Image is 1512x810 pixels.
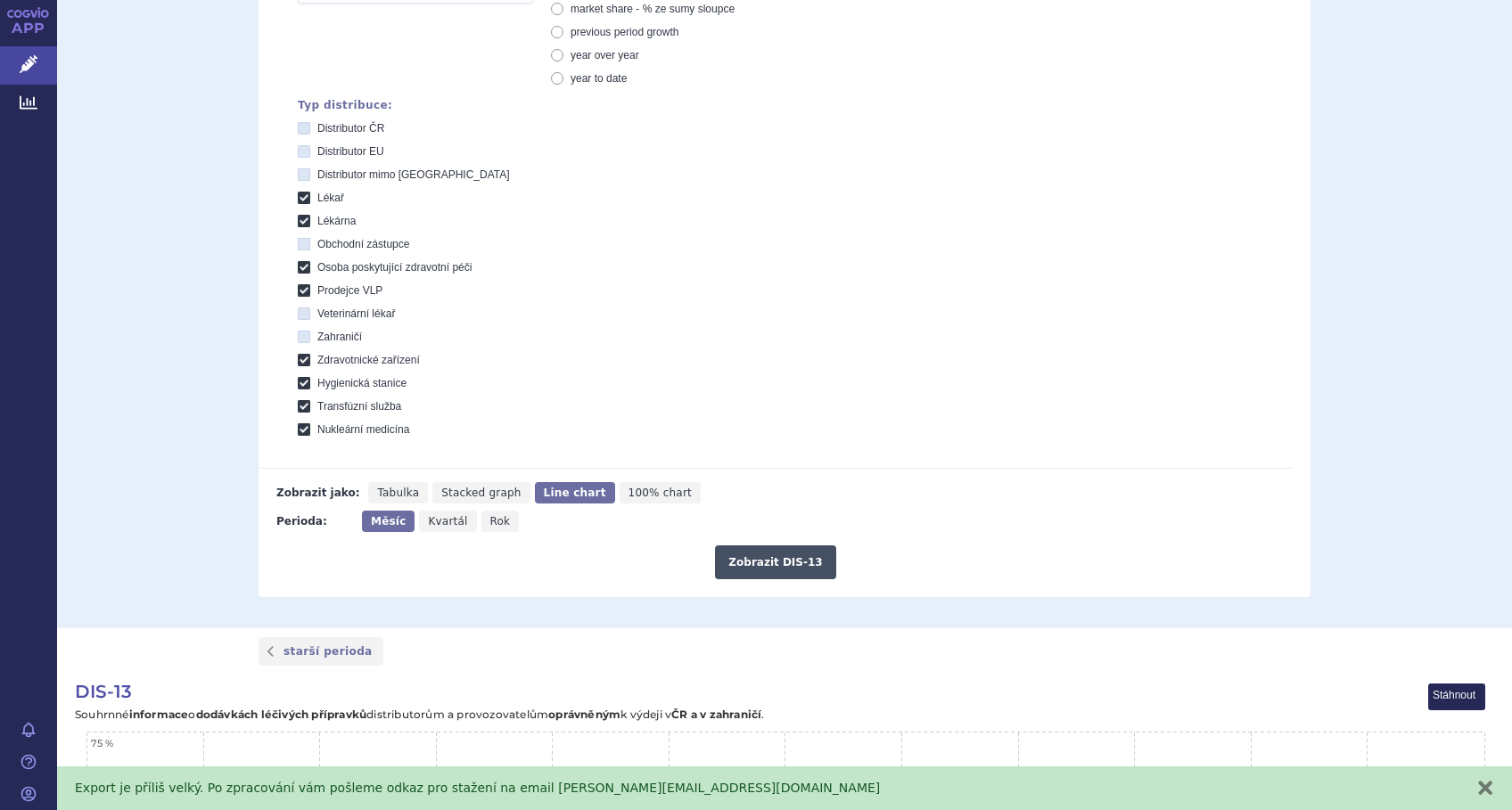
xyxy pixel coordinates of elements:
[377,487,419,499] span: Tabulka
[317,122,384,135] span: Distributor ČR
[259,637,383,666] a: starší perioda
[571,72,627,85] span: year to date
[317,145,384,158] span: Distributor EU
[75,708,765,721] text: Souhrnné o distributorům a provozovatelům k výdeji v .
[317,354,420,366] span: Zdravotnické zařízení
[317,284,382,297] span: Prodejce VLP
[371,515,406,528] span: Měsíc
[276,482,359,503] div: Zobrazit jako:
[317,307,395,320] span: Veterinární lékař
[129,708,189,721] tspan: informace
[317,423,409,436] span: Nukleární medicína
[75,681,132,702] span: DIS-13
[1476,779,1494,797] button: zavřít
[544,487,606,499] span: Line chart
[317,238,409,250] span: Obchodní zástupce
[490,515,511,528] span: Rok
[1429,684,1485,710] button: View chart menu, DIS-13
[441,487,521,499] span: Stacked graph
[298,99,1293,111] div: Typ distribuce:
[671,708,762,721] tspan: ČR a v zahraničí
[317,168,510,181] span: Distributor mimo [GEOGRAPHIC_DATA]
[317,215,356,227] span: Lékárna
[629,487,692,499] span: 100% chart
[317,331,362,343] span: Zahraničí
[715,545,835,579] button: Zobrazit DIS-13
[317,261,472,274] span: Osoba poskytující zdravotní péči
[196,708,367,721] tspan: dodávkách léčivých přípravků
[428,515,467,528] span: Kvartál
[571,3,735,15] span: market share - % ze sumy sloupce
[571,49,639,61] span: year over year
[75,779,1459,798] div: Export je příliš velký. Po zpracování vám pošleme odkaz pro stažení na email [PERSON_NAME][EMAIL_...
[276,511,353,532] div: Perioda:
[548,708,620,721] tspan: oprávněným
[317,377,407,389] span: Hygienická stanice
[571,26,678,38] span: previous period growth
[91,737,113,749] text: 75 %
[317,192,344,204] span: Lékař
[317,400,401,413] span: Transfúzní služba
